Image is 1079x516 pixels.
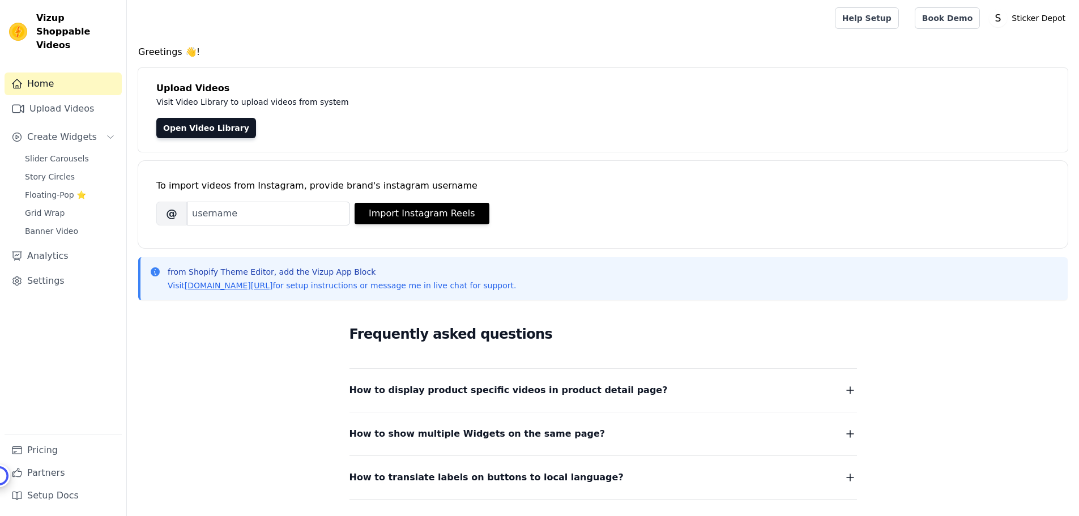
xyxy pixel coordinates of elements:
[349,426,857,442] button: How to show multiple Widgets on the same page?
[5,439,122,462] a: Pricing
[156,82,1050,95] h4: Upload Videos
[156,118,256,138] a: Open Video Library
[995,12,1001,24] text: S
[349,470,624,485] span: How to translate labels on buttons to local language?
[18,223,122,239] a: Banner Video
[5,245,122,267] a: Analytics
[25,189,86,201] span: Floating-Pop ⭐
[156,95,664,109] p: Visit Video Library to upload videos from system
[185,281,273,290] a: [DOMAIN_NAME][URL]
[138,45,1068,59] h4: Greetings 👋!
[835,7,899,29] a: Help Setup
[168,266,516,278] p: from Shopify Theme Editor, add the Vizup App Block
[989,8,1070,28] button: S Sticker Depot
[36,11,117,52] span: Vizup Shoppable Videos
[25,207,65,219] span: Grid Wrap
[18,187,122,203] a: Floating-Pop ⭐
[5,462,122,484] a: Partners
[349,323,857,346] h2: Frequently asked questions
[5,484,122,507] a: Setup Docs
[187,202,350,225] input: username
[156,179,1050,193] div: To import videos from Instagram, provide brand's instagram username
[349,382,857,398] button: How to display product specific videos in product detail page?
[156,202,187,225] span: @
[5,270,122,292] a: Settings
[355,203,489,224] button: Import Instagram Reels
[1007,8,1070,28] p: Sticker Depot
[349,382,668,398] span: How to display product specific videos in product detail page?
[18,169,122,185] a: Story Circles
[915,7,980,29] a: Book Demo
[5,97,122,120] a: Upload Videos
[168,280,516,291] p: Visit for setup instructions or message me in live chat for support.
[27,130,97,144] span: Create Widgets
[18,151,122,167] a: Slider Carousels
[18,205,122,221] a: Grid Wrap
[5,73,122,95] a: Home
[349,470,857,485] button: How to translate labels on buttons to local language?
[25,171,75,182] span: Story Circles
[25,153,89,164] span: Slider Carousels
[349,426,605,442] span: How to show multiple Widgets on the same page?
[9,23,27,41] img: Vizup
[5,126,122,148] button: Create Widgets
[25,225,78,237] span: Banner Video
